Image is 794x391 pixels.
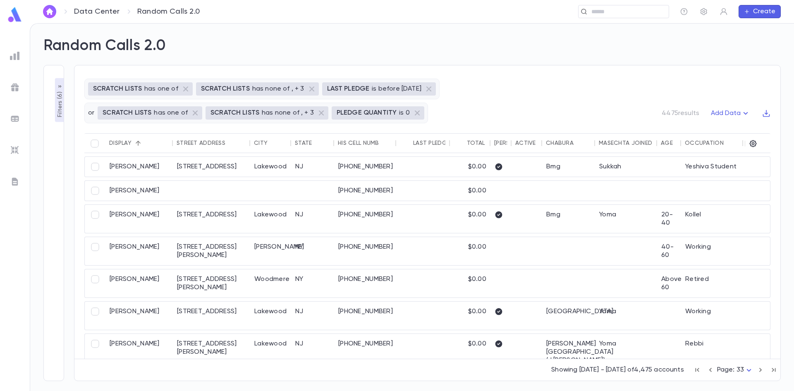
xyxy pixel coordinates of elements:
div: $0.00 [450,334,490,370]
p: has none of , + 3 [252,85,304,93]
div: [PERSON_NAME] [105,237,173,265]
div: Chabura [546,140,574,146]
div: Yoma [595,205,657,233]
button: Sort [225,137,239,150]
div: [PERSON_NAME] [105,269,173,297]
div: NY [291,237,334,265]
div: [PHONE_NUMBER] [334,181,396,201]
p: has none of , + 3 [262,109,314,117]
div: Lakewood [250,302,291,330]
img: home_white.a664292cf8c1dea59945f0da9f25487c.svg [45,8,55,15]
div: [PHONE_NUMBER] [334,205,396,233]
div: LAST PLEDGEis before [DATE] [322,82,436,96]
div: SCRATCH LISTShas one of [98,106,202,120]
p: is before [DATE] [372,85,421,93]
p: has one of [144,85,178,93]
button: Sort [268,137,281,150]
div: $0.00 [450,302,490,330]
div: [STREET_ADDRESS][PERSON_NAME] [173,237,250,265]
div: 20-40 [657,205,681,233]
div: NJ [291,334,334,370]
div: Retired [681,269,743,297]
img: imports_grey.530a8a0e642e233f2baf0ef88e8c9fcb.svg [10,145,20,155]
div: SCRATCH LISTShas none of , + 3 [196,82,319,96]
div: Lakewood [250,205,291,233]
div: PLEDGE QUANTITYis 0 [332,106,424,120]
div: [PERSON_NAME] [105,181,173,201]
div: Rebbi [681,334,743,370]
button: Create [739,5,781,18]
div: 40-60 [657,237,681,265]
div: Yoma [595,334,657,370]
p: SCRATCH LISTS [201,85,250,93]
div: Working [681,302,743,330]
div: Above 60 [657,269,681,297]
div: Page: 33 [717,364,754,377]
a: Data Center [74,7,120,16]
p: SCRATCH LISTS [210,109,259,117]
div: Bmg [542,205,595,233]
p: SCRATCH LISTS [93,85,142,93]
div: [STREET_ADDRESS] [173,157,250,177]
p: Random Calls 2.0 [137,7,200,16]
button: Add Data [706,107,756,120]
span: Page: 33 [717,367,744,373]
div: NY [291,269,334,297]
div: [PHONE_NUMBER] [334,157,396,177]
div: SCRATCH LISTShas one of [88,82,193,96]
div: [PERSON_NAME] [105,334,173,370]
div: [STREET_ADDRESS][PERSON_NAME] [173,269,250,297]
div: State [295,140,312,146]
p: Showing [DATE] - [DATE] of 4,475 accounts [551,366,684,374]
div: Street Address [177,140,225,146]
div: Yeshiva Student [681,157,743,177]
div: Lakewood [250,157,291,177]
div: [GEOGRAPHIC_DATA] [542,302,595,330]
img: logo [7,7,23,23]
p: or [88,109,94,117]
p: has one of [154,109,188,117]
div: Yoma [595,302,657,330]
div: [PHONE_NUMBER] [334,237,396,265]
div: NJ [291,205,334,233]
div: City [254,140,268,146]
div: [PHONE_NUMBER] [334,269,396,297]
div: [PERSON_NAME] [250,237,291,265]
div: NJ [291,302,334,330]
div: Age [661,140,673,146]
div: [PERSON_NAME] [105,205,173,233]
div: $0.00 [450,269,490,297]
p: PLEDGE QUANTITY [337,109,397,117]
button: Sort [454,137,467,150]
div: [PERSON_NAME] [105,302,173,330]
div: $0.00 [450,181,490,201]
button: Sort [378,137,392,150]
div: [PHONE_NUMBER] [334,302,396,330]
img: letters_grey.7941b92b52307dd3b8a917253454ce1c.svg [10,177,20,187]
div: His Cell Numbers [338,140,389,146]
div: Masechta Joined Oraysa [599,140,677,146]
div: Kollel [681,205,743,233]
img: campaigns_grey.99e729a5f7ee94e3726e6486bddda8f1.svg [10,82,20,92]
div: Occupation [685,140,724,146]
div: [PHONE_NUMBER] [334,334,396,370]
div: [STREET_ADDRESS][PERSON_NAME] [173,334,250,370]
h2: Random Calls 2.0 [43,37,166,55]
p: SCRATCH LISTS [103,109,151,117]
p: LAST PLEDGE [327,85,370,93]
img: reports_grey.c525e4749d1bce6a11f5fe2a8de1b229.svg [10,51,20,61]
button: Sort [132,137,145,150]
button: Sort [400,137,413,150]
div: [PERSON_NAME][GEOGRAPHIC_DATA] (r' [PERSON_NAME]) [542,334,595,370]
div: NJ [291,157,334,177]
button: Filters (6) [55,78,65,122]
p: 4475 results [662,109,699,118]
div: Last Pledge Date (Donations) [413,140,506,146]
div: SCRATCH LISTShas none of , + 3 [206,106,328,120]
div: Sukkah [595,157,657,177]
p: Filters ( 6 ) [56,90,64,117]
div: $0.00 [450,237,490,265]
div: [STREET_ADDRESS] [173,302,250,330]
div: Display [109,140,132,146]
div: Total Pledge Amount (Donations) [467,140,574,146]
